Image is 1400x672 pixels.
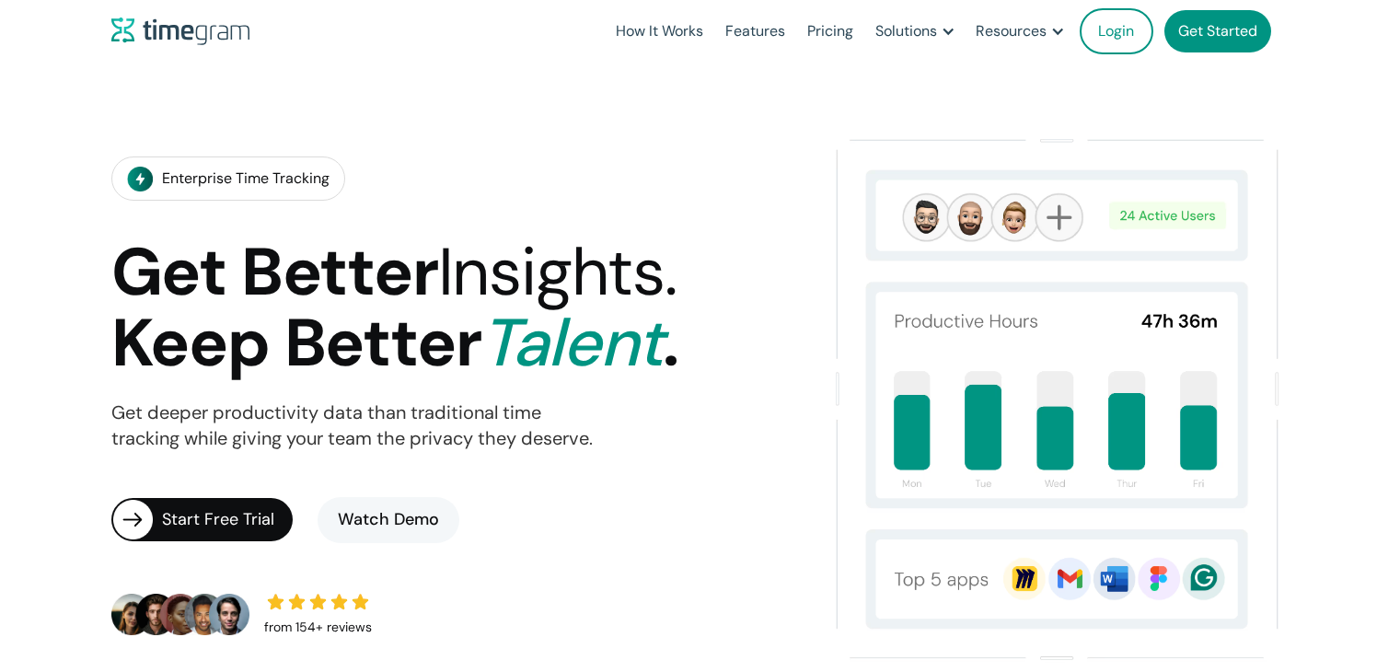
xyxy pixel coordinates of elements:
span: Talent [480,300,663,386]
span: Insights. [438,229,677,315]
a: Start Free Trial [111,498,293,541]
p: Get deeper productivity data than traditional time tracking while giving your team the privacy th... [111,400,593,452]
div: Solutions [875,18,937,44]
div: Start Free Trial [162,507,293,533]
a: Watch Demo [318,497,459,543]
a: Get Started [1164,10,1271,52]
a: Login [1080,8,1153,54]
div: from 154+ reviews [264,615,372,641]
h1: Get Better Keep Better . [111,238,678,378]
div: Enterprise Time Tracking [162,166,330,191]
div: Resources [976,18,1047,44]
